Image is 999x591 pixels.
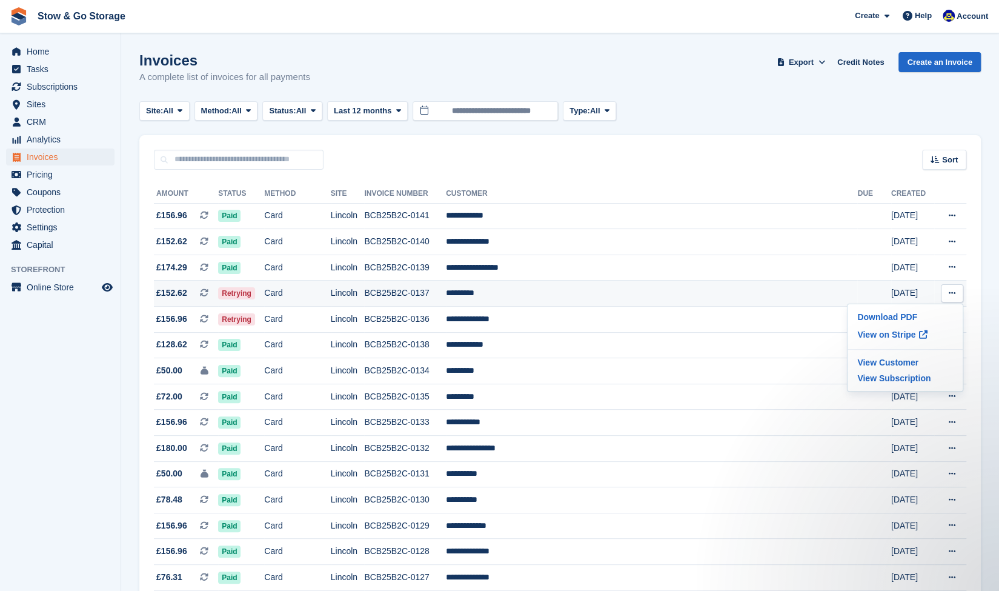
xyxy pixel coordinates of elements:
[331,307,365,333] td: Lincoln
[218,416,241,429] span: Paid
[27,113,99,130] span: CRM
[852,370,958,386] a: View Subscription
[6,113,115,130] a: menu
[218,236,241,248] span: Paid
[331,436,365,462] td: Lincoln
[27,184,99,201] span: Coupons
[364,384,446,410] td: BCB25B2C-0135
[891,539,935,565] td: [DATE]
[156,209,187,222] span: £156.96
[331,565,365,591] td: Lincoln
[218,494,241,506] span: Paid
[6,149,115,165] a: menu
[156,338,187,351] span: £128.62
[264,565,330,591] td: Card
[264,513,330,539] td: Card
[891,229,935,255] td: [DATE]
[364,332,446,358] td: BCB25B2C-0138
[156,416,187,429] span: £156.96
[264,358,330,384] td: Card
[852,309,958,325] a: Download PDF
[364,513,446,539] td: BCB25B2C-0129
[156,287,187,299] span: £152.62
[446,184,857,204] th: Customer
[264,436,330,462] td: Card
[33,6,130,26] a: Stow & Go Storage
[891,461,935,487] td: [DATE]
[6,236,115,253] a: menu
[146,105,163,117] span: Site:
[156,442,187,455] span: £180.00
[218,262,241,274] span: Paid
[364,410,446,436] td: BCB25B2C-0133
[27,166,99,183] span: Pricing
[364,184,446,204] th: Invoice Number
[6,131,115,148] a: menu
[218,442,241,455] span: Paid
[331,229,365,255] td: Lincoln
[852,325,958,344] p: View on Stripe
[156,364,182,377] span: £50.00
[331,255,365,281] td: Lincoln
[331,332,365,358] td: Lincoln
[364,229,446,255] td: BCB25B2C-0140
[27,78,99,95] span: Subscriptions
[154,184,218,204] th: Amount
[331,539,365,565] td: Lincoln
[264,255,330,281] td: Card
[6,166,115,183] a: menu
[832,52,889,72] a: Credit Notes
[898,52,981,72] a: Create an Invoice
[139,101,190,121] button: Site: All
[262,101,322,121] button: Status: All
[156,261,187,274] span: £174.29
[163,105,173,117] span: All
[852,355,958,370] p: View Customer
[27,219,99,236] span: Settings
[27,61,99,78] span: Tasks
[264,184,330,204] th: Method
[789,56,814,68] span: Export
[156,235,187,248] span: £152.62
[855,10,879,22] span: Create
[10,7,28,25] img: stora-icon-8386f47178a22dfd0bd8f6a31ec36ba5ce8667c1dd55bd0f319d3a0aa187defe.svg
[218,210,241,222] span: Paid
[331,184,365,204] th: Site
[331,358,365,384] td: Lincoln
[27,201,99,218] span: Protection
[6,78,115,95] a: menu
[231,105,242,117] span: All
[139,70,310,84] p: A complete list of invoices for all payments
[218,313,255,326] span: Retrying
[100,280,115,295] a: Preview store
[857,184,891,204] th: Due
[891,513,935,539] td: [DATE]
[891,203,935,229] td: [DATE]
[891,184,935,204] th: Created
[364,461,446,487] td: BCB25B2C-0131
[218,365,241,377] span: Paid
[264,384,330,410] td: Card
[264,487,330,513] td: Card
[269,105,296,117] span: Status:
[364,203,446,229] td: BCB25B2C-0141
[891,487,935,513] td: [DATE]
[331,281,365,307] td: Lincoln
[27,149,99,165] span: Invoices
[957,10,988,22] span: Account
[218,468,241,480] span: Paid
[364,565,446,591] td: BCB25B2C-0127
[264,461,330,487] td: Card
[264,539,330,565] td: Card
[27,236,99,253] span: Capital
[6,279,115,296] a: menu
[590,105,600,117] span: All
[6,43,115,60] a: menu
[331,487,365,513] td: Lincoln
[296,105,307,117] span: All
[156,493,182,506] span: £78.48
[218,391,241,403] span: Paid
[218,287,255,299] span: Retrying
[942,154,958,166] span: Sort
